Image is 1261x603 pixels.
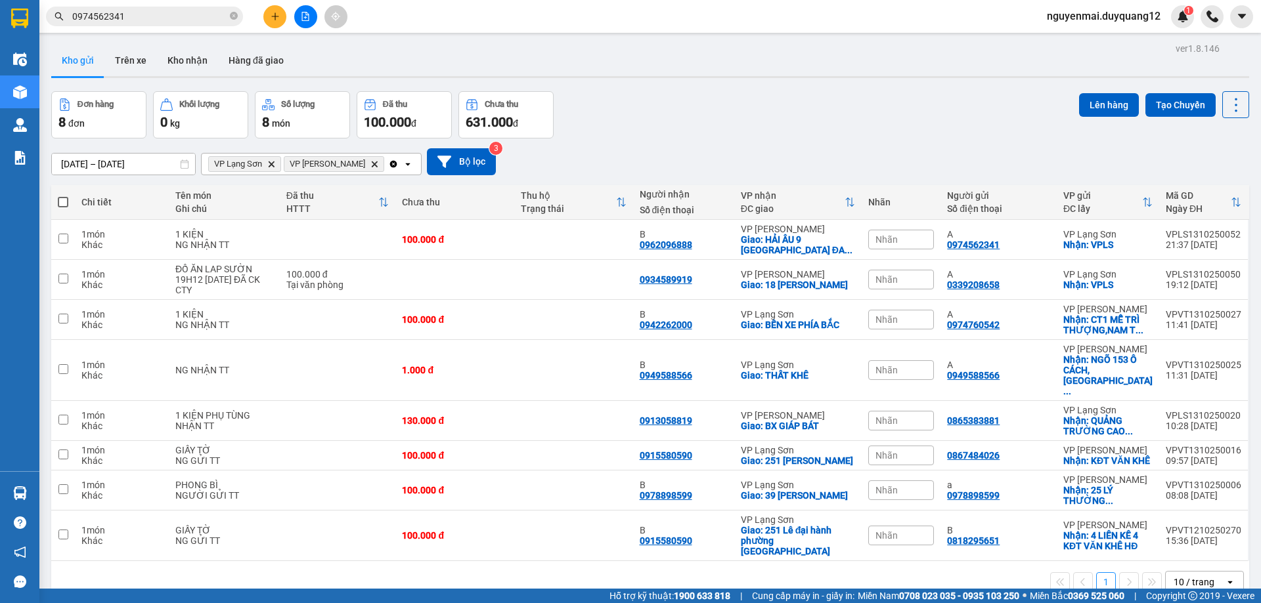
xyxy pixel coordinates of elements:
[1068,591,1124,601] strong: 0369 525 060
[1063,304,1153,314] div: VP [PERSON_NAME]
[674,591,730,601] strong: 1900 633 818
[741,224,855,234] div: VP [PERSON_NAME]
[13,118,27,132] img: warehouse-icon
[1236,10,1248,22] span: caret-down
[1063,239,1153,250] div: Nhận: VPLS
[267,160,275,168] svg: Delete
[427,148,496,175] button: Bộ lọc
[947,203,1050,214] div: Số điện thoại
[875,314,898,325] span: Nhãn
[175,410,273,421] div: 1 KIỆN PHỤ TÙNG
[947,320,1000,330] div: 0974760542
[290,159,365,169] span: VP Minh Khai
[1166,370,1241,381] div: 11:31 [DATE]
[104,45,157,76] button: Trên xe
[640,229,728,239] div: B
[947,525,1050,535] div: B
[1057,185,1159,220] th: Toggle SortBy
[466,114,513,130] span: 631.000
[14,575,26,588] span: message
[741,421,855,431] div: Giao: BX GIÁP BÁT
[858,589,1019,603] span: Miền Nam
[51,91,146,138] button: Đơn hàng8đơn
[1030,589,1124,603] span: Miền Bắc
[364,114,411,130] span: 100.000
[1166,410,1241,421] div: VPLS1310250020
[1063,415,1153,436] div: Nhận: QUẢNG TRƯỜNG CAO BẰNG
[175,535,273,546] div: NG GỬI TT
[1063,280,1153,290] div: Nhận: VPLS
[402,314,508,325] div: 100.000 đ
[521,190,616,201] div: Thu hộ
[294,5,317,28] button: file-add
[13,85,27,99] img: warehouse-icon
[14,516,26,529] span: question-circle
[1096,572,1116,592] button: 1
[72,9,227,24] input: Tìm tên, số ĐT hoặc mã đơn
[640,360,728,370] div: B
[175,239,273,250] div: NG NHẬN TT
[81,455,162,466] div: Khác
[1166,490,1241,501] div: 08:08 [DATE]
[741,320,855,330] div: Giao: BẾN XE PHÍA BẮC
[263,5,286,28] button: plus
[741,490,855,501] div: Giao: 39 LÊ LỢI
[175,490,273,501] div: NGƯỜI GỬI TT
[1174,575,1214,589] div: 10 / trang
[1176,41,1220,56] div: ver 1.8.146
[1063,455,1153,466] div: Nhận: KĐT VĂN KHÊ
[1166,455,1241,466] div: 09:57 [DATE]
[741,203,845,214] div: ĐC giao
[402,197,508,207] div: Chưa thu
[1186,6,1191,15] span: 1
[640,480,728,490] div: B
[741,190,845,201] div: VP nhận
[1225,577,1235,587] svg: open
[1166,360,1241,370] div: VPVT1310250025
[402,234,508,245] div: 100.000 đ
[175,274,273,295] div: 19H12 13/10 ĐÃ CK CTY
[81,309,162,320] div: 1 món
[875,274,898,285] span: Nhãn
[81,445,162,455] div: 1 món
[1063,520,1153,530] div: VP [PERSON_NAME]
[286,269,389,280] div: 100.000 đ
[1036,8,1171,24] span: nguyenmai.duyquang12
[68,118,85,129] span: đơn
[1063,190,1142,201] div: VP gửi
[175,309,273,320] div: 1 KIỆN
[402,530,508,541] div: 100.000 đ
[271,12,280,21] span: plus
[52,154,195,175] input: Select a date range.
[383,100,407,109] div: Đã thu
[741,410,855,421] div: VP [PERSON_NAME]
[875,450,898,461] span: Nhãn
[1063,530,1153,551] div: Nhận: 4 LIỀN KỀ 4 KĐT VĂN KHÊ HĐ
[255,91,350,138] button: Số lượng8món
[175,365,273,375] div: NG NHẬN TT
[411,118,416,129] span: đ
[357,91,452,138] button: Đã thu100.000đ
[845,245,852,255] span: ...
[741,269,855,280] div: VP [PERSON_NAME]
[521,203,616,214] div: Trạng thái
[13,486,27,500] img: warehouse-icon
[875,530,898,541] span: Nhãn
[741,370,855,381] div: Giao: THẤT KHÊ
[1105,495,1113,506] span: ...
[1166,229,1241,239] div: VPLS1310250052
[513,118,518,129] span: đ
[485,100,518,109] div: Chưa thu
[1177,10,1189,22] img: icon-new-feature
[262,114,269,130] span: 8
[175,455,273,466] div: NG GỬI TT
[81,229,162,239] div: 1 món
[175,525,273,535] div: GIẤY TỜ
[640,490,692,501] div: 0978898599
[81,197,162,207] div: Chi tiết
[175,421,273,431] div: NHẬN TT
[175,190,273,201] div: Tên món
[175,480,273,490] div: PHONG BÌ
[947,360,1050,370] div: A
[175,203,273,214] div: Ghi chú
